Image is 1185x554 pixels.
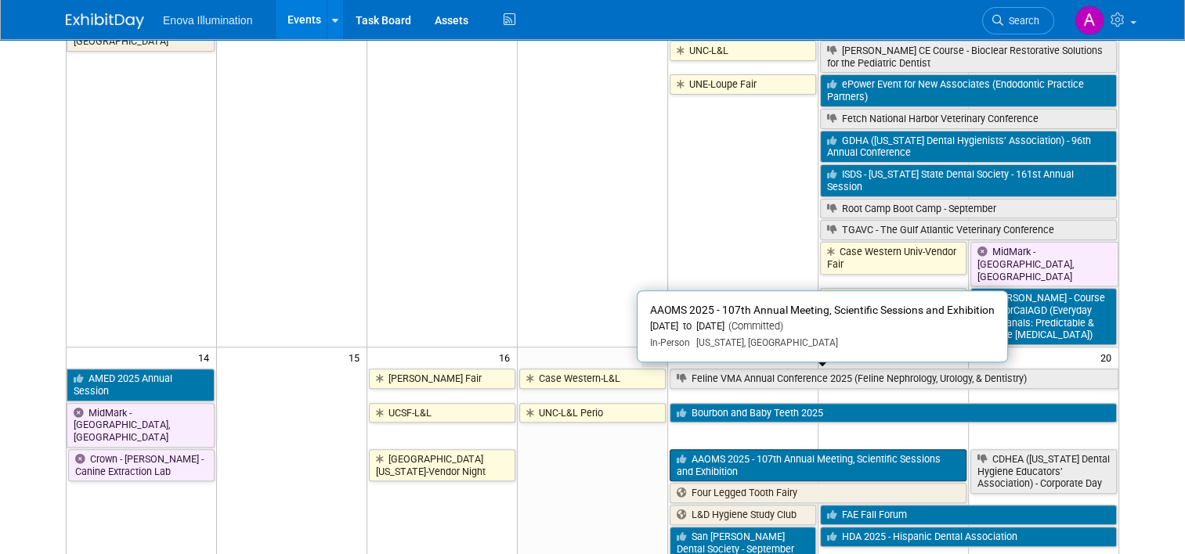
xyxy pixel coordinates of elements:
[820,505,1117,525] a: FAE Fall Forum
[670,483,966,503] a: Four Legged Tooth Fairy
[820,131,1117,163] a: GDHA ([US_STATE] Dental Hygienists’ Association) - 96th Annual Conference
[519,403,666,423] a: UNC-L&L Perio
[650,320,995,333] div: [DATE] to [DATE]
[369,403,515,423] a: UCSF-L&L
[820,164,1117,196] a: ISDS - [US_STATE] State Dental Society - 161st Annual Session
[369,369,515,389] a: [PERSON_NAME] Fair
[197,347,216,367] span: 14
[690,337,838,348] span: [US_STATE], [GEOGRAPHIC_DATA]
[670,449,966,481] a: AAOMS 2025 - 107th Annual Meeting, Scientific Sessions and Exhibition
[1099,347,1118,367] span: 20
[820,74,1117,106] a: ePower Event for New Associates (Endodontic Practice Partners)
[670,41,816,61] a: UNC-L&L
[820,220,1117,240] a: TGAVC - The Gulf Atlantic Veterinary Conference
[347,347,367,367] span: 15
[970,449,1117,494] a: CDHEA ([US_STATE] Dental Hygiene Educators’ Association) - Corporate Day
[820,199,1117,219] a: Root Camp Boot Camp - September
[820,242,966,274] a: Case Western Univ-Vendor Fair
[820,41,1117,73] a: [PERSON_NAME] CE Course - Bioclear Restorative Solutions for the Pediatric Dentist
[820,527,1117,547] a: HDA 2025 - Hispanic Dental Association
[66,13,144,29] img: ExhibitDay
[650,304,995,316] span: AAOMS 2025 - 107th Annual Meeting, Scientific Sessions and Exhibition
[650,337,690,348] span: In-Person
[497,347,517,367] span: 16
[1075,5,1104,35] img: Andrea Miller
[820,109,1117,129] a: Fetch National Harbor Veterinary Conference
[670,505,816,525] a: L&D Hygiene Study Club
[67,369,215,401] a: AMED 2025 Annual Session
[163,14,252,27] span: Enova Illumination
[670,403,1117,423] a: Bourbon and Baby Teeth 2025
[970,242,1118,286] a: MidMark - [GEOGRAPHIC_DATA], [GEOGRAPHIC_DATA]
[519,369,666,389] a: Case Western-L&L
[670,369,1118,389] a: Feline VMA Annual Conference 2025 (Feline Nephrology, Urology, & Dentistry)
[1003,15,1039,27] span: Search
[724,320,783,332] span: (Committed)
[970,288,1117,345] a: [PERSON_NAME] - Course with NorCalAGD (Everyday Root Canals: Predictable & Reliable [MEDICAL_DATA])
[982,7,1054,34] a: Search
[68,449,215,481] a: Crown - [PERSON_NAME] - Canine Extraction Lab
[670,74,816,95] a: UNE-Loupe Fair
[369,449,515,481] a: [GEOGRAPHIC_DATA][US_STATE]-Vendor Night
[67,403,215,448] a: MidMark - [GEOGRAPHIC_DATA], [GEOGRAPHIC_DATA]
